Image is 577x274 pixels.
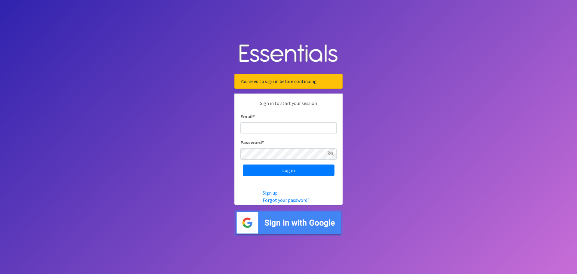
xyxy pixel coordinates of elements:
abbr: required [253,113,255,119]
div: You need to sign in before continuing. [234,74,343,89]
input: Log in [243,165,334,176]
abbr: required [262,139,264,145]
label: Password [240,139,264,146]
p: Sign in to start your session [240,100,337,113]
img: Sign in with Google [234,210,343,236]
a: Sign up [263,190,278,196]
img: Human Essentials [234,38,343,69]
label: Email [240,113,255,120]
a: Forgot your password? [263,197,310,203]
